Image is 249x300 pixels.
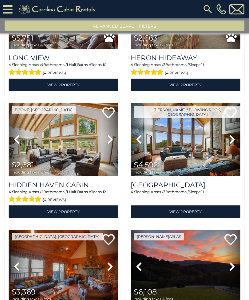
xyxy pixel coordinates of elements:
[9,205,118,218] a: View Property
[12,43,51,47] span: including taxes & fees
[9,54,118,62] a: Long View
[134,287,157,296] span: $6,108
[131,205,240,218] a: View Property
[5,21,244,31] button: Advanced Search Filters
[103,62,106,67] span: 10
[134,170,173,174] span: including taxes & fees
[202,4,213,15] img: search-regular.svg
[215,4,228,14] a: [PHONE_NUMBER]
[131,103,240,176] img: thumbnail_169201214.jpeg
[103,189,106,194] span: 12
[12,170,51,174] span: including taxes & fees
[43,69,66,77] span: (4 reviews)
[12,33,34,42] span: $5,751
[201,189,204,194] span: 11
[12,106,76,114] a: Boone, [GEOGRAPHIC_DATA]
[131,54,240,62] a: Heron Hideaway
[9,189,118,204] div: Sleeping Areas / Bathrooms / Sleeps:
[41,189,43,194] span: 2
[9,189,11,194] span: 4
[201,62,204,67] span: 11
[224,233,237,247] a: Add to favorites
[163,189,165,194] span: 3
[102,107,115,120] a: Add to favorites
[102,233,115,247] a: Add to favorites
[12,287,36,296] span: $3,369
[134,43,173,47] span: including taxes & fees
[131,189,133,194] span: 4
[9,62,118,77] div: Sleeping Areas / Bathrooms / Sleeps:
[134,106,240,118] a: [PERSON_NAME] / Blowing Rock, [GEOGRAPHIC_DATA]
[43,196,66,204] span: (4 reviews)
[131,79,240,91] a: View Property
[165,69,188,77] span: (4 reviews)
[134,233,184,240] a: [PERSON_NAME]/Vilas
[12,233,103,240] a: [GEOGRAPHIC_DATA], [GEOGRAPHIC_DATA]
[134,160,158,169] span: $4,592
[9,79,118,91] a: View Property
[131,181,240,189] a: [GEOGRAPHIC_DATA]
[131,62,240,77] div: Sleeping Areas / Bathrooms / Sleeps:
[67,62,90,67] span: 1 Half Baths /
[9,103,118,176] img: thumbnail_166665678.jpeg
[131,181,240,189] h3: Parkway Place
[9,62,11,67] span: 4
[12,160,34,169] span: $2,681
[131,62,133,67] span: 4
[41,62,43,67] span: 4
[67,189,90,194] span: 1 Half Baths /
[16,3,101,15] img: Khaki-logo.png
[9,181,118,189] a: Hidden Haven Cabin
[134,33,158,42] span: $2,663
[163,62,165,67] span: 3
[131,189,240,204] div: Sleeping Areas / Bathrooms / Sleeps:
